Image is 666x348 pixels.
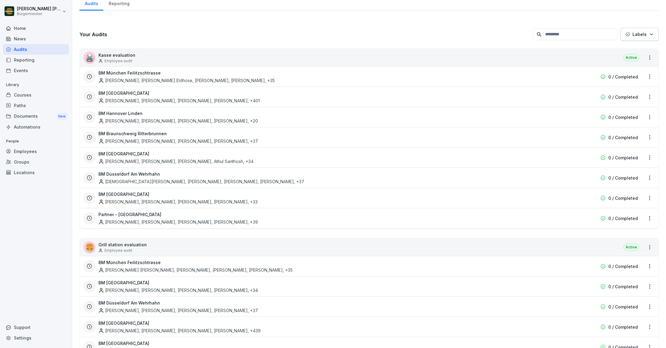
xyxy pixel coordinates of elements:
p: Burgermeister [17,12,61,16]
a: Audits [3,44,69,55]
div: [PERSON_NAME], [PERSON_NAME], [PERSON_NAME], [PERSON_NAME] , +33 [98,199,258,205]
a: Events [3,65,69,76]
div: Support [3,322,69,333]
a: Groups [3,157,69,167]
div: [PERSON_NAME] [PERSON_NAME], [PERSON_NAME], [PERSON_NAME], [PERSON_NAME] , +35 [98,267,293,273]
a: DocumentsNew [3,111,69,122]
h3: BM Düsseldorf Am Wehrhahn [98,300,160,306]
div: New [57,113,67,120]
h3: BM Hannover Linden [98,110,143,117]
a: Locations [3,167,69,178]
div: [PERSON_NAME], [PERSON_NAME], [PERSON_NAME], [PERSON_NAME] , +39 [98,219,258,225]
h3: BM [GEOGRAPHIC_DATA] [98,90,149,96]
a: Courses [3,90,69,100]
p: 0 / Completed [608,195,638,201]
div: [PERSON_NAME], [PERSON_NAME], [PERSON_NAME], [PERSON_NAME] , +37 [98,138,258,144]
h3: BM München Feilitzschtrasse [98,259,161,266]
div: [PERSON_NAME], [PERSON_NAME], [PERSON_NAME], [PERSON_NAME] , +20 [98,118,258,124]
h3: BM [GEOGRAPHIC_DATA] [98,320,149,326]
div: [PERSON_NAME], [PERSON_NAME], [PERSON_NAME], Athul Santhosh , +34 [98,158,253,164]
h3: BM München Feilitzschtrasse [98,70,161,76]
div: [DEMOGRAPHIC_DATA][PERSON_NAME], [PERSON_NAME], [PERSON_NAME], [PERSON_NAME] , +37 [98,178,304,185]
p: 0 / Completed [608,155,638,161]
div: Documents [3,111,69,122]
h3: Partner - [GEOGRAPHIC_DATA] [98,211,161,218]
div: [PERSON_NAME], [PERSON_NAME], [PERSON_NAME], [PERSON_NAME] , +37 [98,307,258,314]
p: 0 / Completed [608,324,638,330]
p: 0 / Completed [608,74,638,80]
h3: BM Braunschweig Ritterbrunnen [98,130,167,137]
div: Active [623,244,639,251]
p: 0 / Completed [608,263,638,270]
p: Employee audit [105,58,132,64]
div: [PERSON_NAME], [PERSON_NAME], [PERSON_NAME], [PERSON_NAME] , +439 [98,327,261,334]
h3: BM [GEOGRAPHIC_DATA] [98,151,149,157]
p: 0 / Completed [608,215,638,222]
p: 0 / Completed [608,114,638,120]
div: [PERSON_NAME], [PERSON_NAME] Eldhose, [PERSON_NAME], [PERSON_NAME] , +35 [98,77,275,84]
a: Employees [3,146,69,157]
h3: Your Audits [79,31,530,38]
a: News [3,34,69,44]
a: Home [3,23,69,34]
h3: BM [GEOGRAPHIC_DATA] [98,340,149,346]
a: Paths [3,100,69,111]
p: Employee audit [105,248,132,253]
p: Grill station evaluation [98,241,147,248]
a: Settings [3,333,69,343]
div: [PERSON_NAME], [PERSON_NAME], [PERSON_NAME], [PERSON_NAME] , +34 [98,287,258,293]
p: 0 / Completed [608,175,638,181]
p: [PERSON_NAME] [PERSON_NAME] [17,6,61,11]
p: 0 / Completed [608,134,638,141]
div: 🖨️ [83,52,95,64]
p: 0 / Completed [608,94,638,100]
a: Reporting [3,55,69,65]
h3: BM [GEOGRAPHIC_DATA] [98,191,149,197]
div: 🍔 [83,241,95,253]
div: [PERSON_NAME], [PERSON_NAME], [PERSON_NAME], [PERSON_NAME] , +401 [98,97,260,104]
p: People [3,136,69,146]
p: 0 / Completed [608,304,638,310]
h3: BM Düsseldorf Am Wehrhahn [98,171,160,177]
p: Library [3,80,69,90]
p: Kasse evaluation [98,52,135,58]
a: Automations [3,122,69,132]
p: 0 / Completed [608,283,638,290]
h3: BM [GEOGRAPHIC_DATA] [98,279,149,286]
div: Active [623,54,639,61]
p: Labels [632,31,647,37]
button: Labels [620,28,659,41]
